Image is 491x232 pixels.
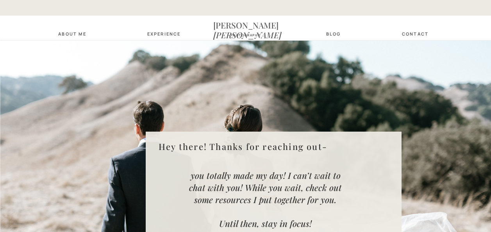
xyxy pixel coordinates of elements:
[213,29,282,40] i: [PERSON_NAME]
[226,33,265,38] a: photography
[156,140,330,170] h1: Hey there! Thanks for reaching out-
[213,20,278,29] a: [PERSON_NAME][PERSON_NAME]
[147,31,178,36] a: Experience
[184,170,348,221] h1: you totally made my day! I can’t wait to chat with you! While you wait, check out some resources ...
[400,31,431,36] a: contact
[213,20,278,29] nav: [PERSON_NAME]
[322,31,345,36] a: blog
[56,31,89,36] a: about Me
